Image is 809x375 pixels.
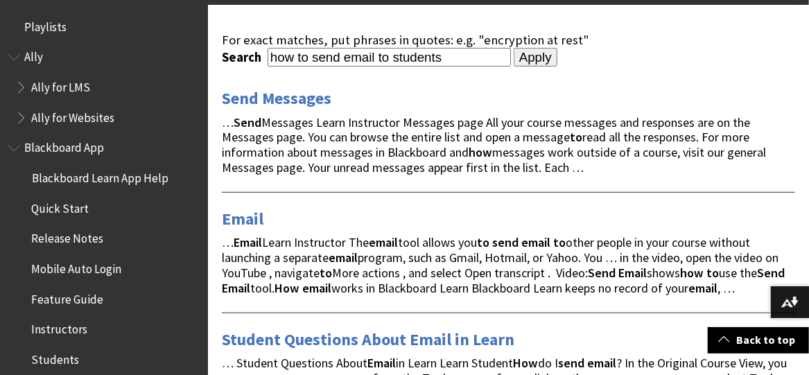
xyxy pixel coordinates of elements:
[24,137,104,155] span: Blackboard App
[31,348,79,367] span: Students
[587,355,616,371] strong: email
[222,114,766,175] span: … Messages Learn Instructor Messages page All your course messages and responses are on the Messa...
[618,265,647,281] strong: Email
[222,208,263,230] a: Email
[8,15,200,39] nav: Book outline for Playlists
[558,355,584,371] strong: send
[31,166,168,185] span: Blackboard Learn App Help
[234,234,262,250] strong: Email
[222,280,250,296] strong: Email
[222,49,265,65] label: Search
[302,280,331,296] strong: email
[367,355,396,371] strong: Email
[24,46,43,64] span: Ally
[31,257,121,276] span: Mobile Auto Login
[369,234,398,250] strong: email
[688,280,717,296] strong: email
[514,48,557,67] input: Apply
[757,265,785,281] strong: Send
[706,265,719,281] strong: to
[24,15,67,34] span: Playlists
[31,197,89,216] span: Quick Start
[31,288,103,306] span: Feature Guide
[31,227,103,246] span: Release Notes
[553,234,566,250] strong: to
[275,280,299,296] strong: How
[234,114,261,130] strong: Send
[513,355,538,371] strong: How
[708,327,809,353] a: Back to top
[469,144,492,160] strong: how
[222,87,331,110] a: Send Messages
[8,46,200,130] nav: Book outline for Anthology Ally Help
[222,329,514,351] a: Student Questions About Email in Learn
[222,234,785,295] span: … Learn Instructor The tool allows you other people in your course without launching a separate p...
[31,106,114,125] span: Ally for Websites
[492,234,519,250] strong: send
[477,234,489,250] strong: to
[31,318,87,337] span: Instructors
[320,265,332,281] strong: to
[588,265,616,281] strong: Send
[31,76,90,94] span: Ally for LMS
[329,250,358,265] strong: email
[680,265,704,281] strong: how
[570,129,582,145] strong: to
[521,234,550,250] strong: email
[222,33,795,48] div: For exact matches, put phrases in quotes: e.g. "encryption at rest"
